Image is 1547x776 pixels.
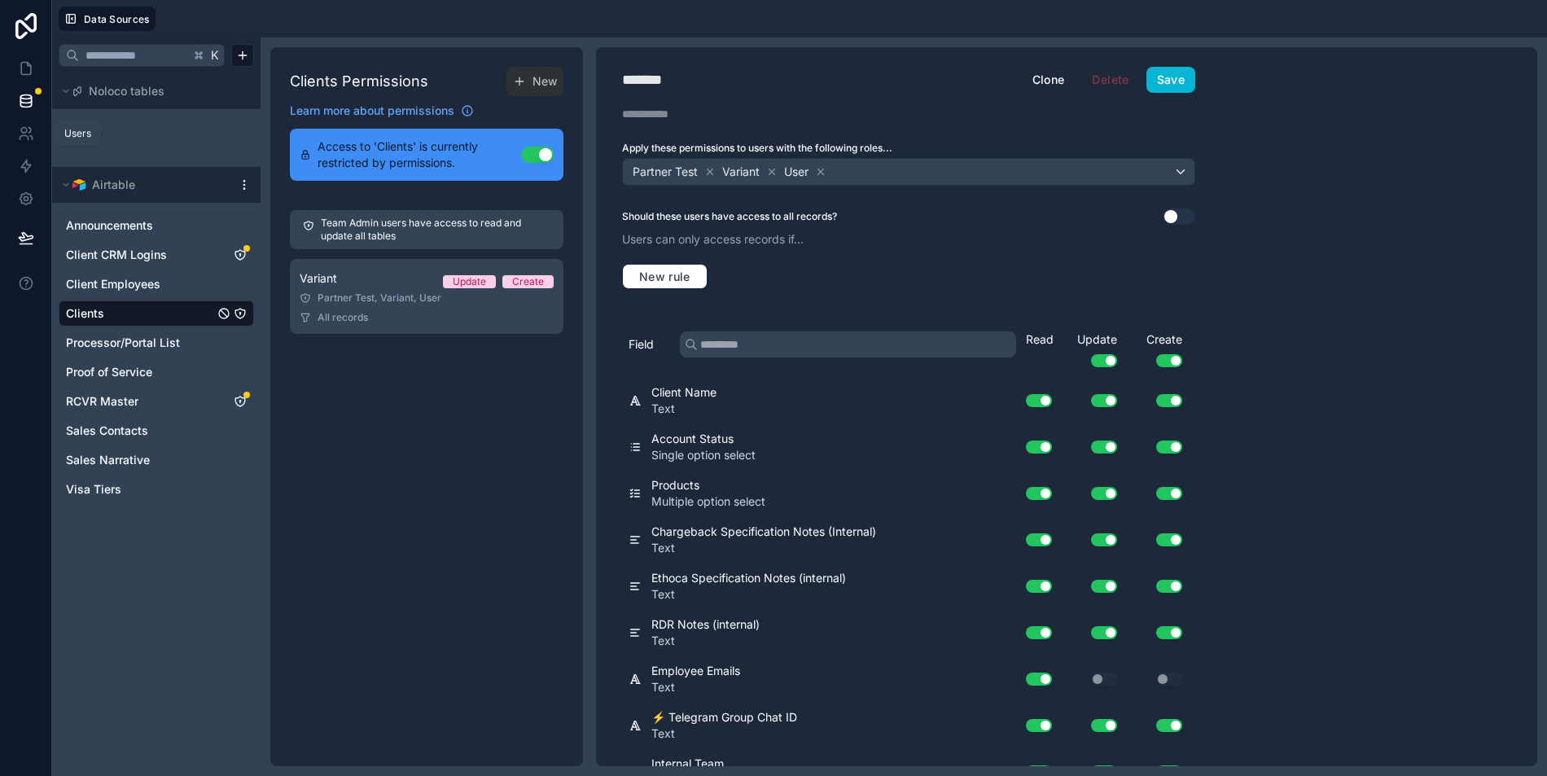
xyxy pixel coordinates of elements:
[66,393,138,410] span: RCVR Master
[66,247,214,263] a: Client CRM Logins
[66,124,198,140] a: User
[64,127,91,140] div: Users
[66,276,214,292] a: Client Employees
[1022,67,1076,93] button: Clone
[784,164,809,180] span: User
[506,67,563,96] button: New
[66,364,214,380] a: Proof of Service
[290,70,428,93] h1: Clients Permissions
[300,270,337,287] span: Variant
[89,83,164,99] span: Noloco tables
[59,476,254,502] div: Visa Tiers
[59,359,254,385] div: Proof of Service
[651,524,876,540] span: Chargeback Specification Notes (Internal)
[532,73,557,90] span: New
[1124,331,1189,367] div: Create
[651,401,717,417] span: Text
[722,164,760,180] span: Variant
[66,335,214,351] a: Processor/Portal List
[66,276,160,292] span: Client Employees
[59,330,254,356] div: Processor/Portal List
[318,138,521,171] span: Access to 'Clients' is currently restricted by permissions.
[66,423,148,439] span: Sales Contacts
[66,217,153,234] span: Announcements
[59,119,254,145] div: User
[651,726,797,742] span: Text
[66,364,152,380] span: Proof of Service
[651,616,760,633] span: RDR Notes (internal)
[651,756,756,772] span: Internal Team
[84,13,150,25] span: Data Sources
[59,7,156,31] button: Data Sources
[290,259,563,334] a: VariantUpdateCreatePartner Test, Variant, UserAll records
[622,264,708,290] button: New rule
[651,633,760,649] span: Text
[651,384,717,401] span: Client Name
[66,247,167,263] span: Client CRM Logins
[59,271,254,297] div: Client Employees
[300,292,554,305] div: Partner Test, Variant, User
[318,311,368,324] span: All records
[651,679,740,695] span: Text
[66,393,214,410] a: RCVR Master
[651,570,846,586] span: Ethoca Specification Notes (internal)
[66,452,150,468] span: Sales Narrative
[622,158,1195,186] button: Partner TestVariantUser
[66,217,214,234] a: Announcements
[59,213,254,239] div: Announcements
[1146,67,1195,93] button: Save
[72,178,85,191] img: Airtable Logo
[59,388,254,414] div: RCVR Master
[651,447,756,463] span: Single option select
[59,80,244,103] button: Noloco tables
[651,540,876,556] span: Text
[512,275,544,288] div: Create
[92,177,135,193] span: Airtable
[59,300,254,327] div: Clients
[59,242,254,268] div: Client CRM Logins
[622,231,1195,248] p: Users can only access records if...
[453,275,486,288] div: Update
[66,335,180,351] span: Processor/Portal List
[66,481,214,498] a: Visa Tiers
[66,452,214,468] a: Sales Narrative
[66,423,214,439] a: Sales Contacts
[290,103,474,119] a: Learn more about permissions
[651,431,756,447] span: Account Status
[66,481,121,498] span: Visa Tiers
[321,217,550,243] p: Team Admin users have access to read and update all tables
[59,447,254,473] div: Sales Narrative
[633,270,697,284] span: New rule
[66,305,214,322] a: Clients
[651,586,846,603] span: Text
[651,709,797,726] span: ⚡️ Telegram Group Chat ID
[651,493,765,510] span: Multiple option select
[622,210,837,223] label: Should these users have access to all records?
[622,142,1195,155] label: Apply these permissions to users with the following roles...
[1058,331,1124,367] div: Update
[629,336,654,353] span: Field
[209,50,221,61] span: K
[66,305,104,322] span: Clients
[59,173,231,196] button: Airtable LogoAirtable
[59,418,254,444] div: Sales Contacts
[633,164,698,180] span: Partner Test
[651,663,740,679] span: Employee Emails
[1026,331,1058,348] div: Read
[290,103,454,119] span: Learn more about permissions
[651,477,765,493] span: Products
